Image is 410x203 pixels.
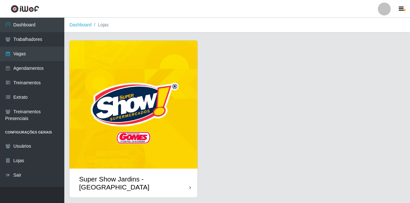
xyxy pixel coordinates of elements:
[69,22,92,27] a: Dashboard
[11,5,39,13] img: CoreUI Logo
[64,18,410,32] nav: breadcrumb
[69,41,197,198] a: Super Show Jardins - [GEOGRAPHIC_DATA]
[69,41,197,169] img: cardImg
[79,175,189,191] div: Super Show Jardins - [GEOGRAPHIC_DATA]
[92,22,109,28] li: Lojas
